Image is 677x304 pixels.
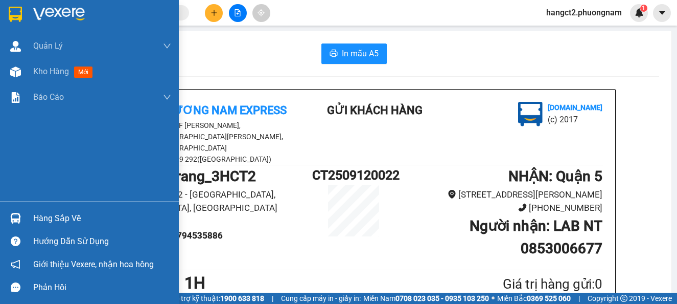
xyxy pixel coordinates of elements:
[74,67,92,78] span: mới
[252,4,270,22] button: aim
[538,6,630,19] span: hangct2.phuongnam
[211,9,218,16] span: plus
[527,294,571,302] strong: 0369 525 060
[33,91,64,103] span: Báo cáo
[33,39,63,52] span: Quản Lý
[220,294,264,302] strong: 1900 633 818
[105,120,289,154] li: 275F [PERSON_NAME], [GEOGRAPHIC_DATA][PERSON_NAME], [GEOGRAPHIC_DATA]
[33,211,171,226] div: Hàng sắp về
[321,44,387,64] button: printerIn mẫu A5
[258,9,265,16] span: aim
[105,188,313,215] li: 3H chung cư CT2 - [GEOGRAPHIC_DATA], [GEOGRAPHIC_DATA], [GEOGRAPHIC_DATA]
[395,188,603,202] li: [STREET_ADDRESS][PERSON_NAME]
[281,293,361,304] span: Cung cấp máy in - giấy in:
[105,154,289,165] li: 1900 6519 - 0911 729 292([GEOGRAPHIC_DATA])
[234,9,241,16] span: file-add
[548,103,602,112] b: [DOMAIN_NAME]
[508,168,602,185] b: NHẬN : Quận 5
[548,113,602,126] li: (c) 2017
[327,104,423,117] b: Gửi khách hàng
[10,67,21,77] img: warehouse-icon
[105,215,313,229] li: 02583525657
[105,168,256,185] b: GỬI : Nha Trang_3HCT2
[272,293,273,304] span: |
[492,296,495,300] span: ⚪️
[470,218,602,257] b: Người nhận : LAB NT 0853006677
[229,4,247,22] button: file-add
[205,4,223,22] button: plus
[158,104,287,117] b: Phương Nam Express
[10,41,21,52] img: warehouse-icon
[653,4,671,22] button: caret-down
[11,259,20,269] span: notification
[658,8,667,17] span: caret-down
[640,5,647,12] sup: 1
[33,67,69,76] span: Kho hàng
[11,283,20,292] span: message
[342,47,379,60] span: In mẫu A5
[33,280,171,295] div: Phản hồi
[10,92,21,103] img: solution-icon
[448,190,456,199] span: environment
[642,5,645,12] span: 1
[363,293,489,304] span: Miền Nam
[33,258,154,271] span: Giới thiệu Vexere, nhận hoa hồng
[170,293,264,304] span: Hỗ trợ kỹ thuật:
[453,274,602,295] div: Giá trị hàng gửi: 0
[9,7,22,22] img: logo-vxr
[330,49,338,59] span: printer
[635,8,644,17] img: icon-new-feature
[518,102,543,126] img: logo.jpg
[163,93,171,101] span: down
[395,294,489,302] strong: 0708 023 035 - 0935 103 250
[578,293,580,304] span: |
[518,203,527,212] span: phone
[620,295,627,302] span: copyright
[497,293,571,304] span: Miền Bắc
[33,234,171,249] div: Hướng dẫn sử dụng
[395,201,603,215] li: [PHONE_NUMBER]
[312,165,395,185] h1: CT2509120022
[163,42,171,50] span: down
[184,270,453,296] h1: 1H
[11,236,20,246] span: question-circle
[10,213,21,224] img: warehouse-icon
